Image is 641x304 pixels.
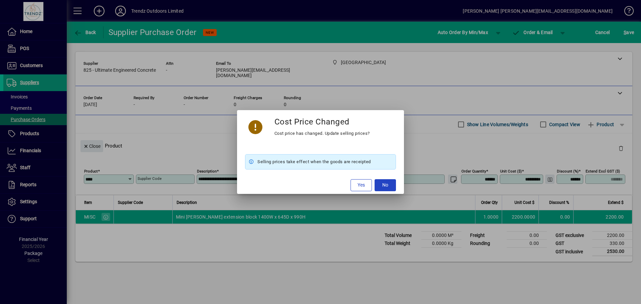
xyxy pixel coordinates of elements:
button: Yes [351,179,372,191]
span: Selling prices take effect when the goods are receipted [257,158,371,166]
button: No [375,179,396,191]
span: No [382,182,388,189]
h3: Cost Price Changed [274,117,350,126]
span: Yes [358,182,365,189]
div: Cost price has changed. Update selling prices? [274,129,370,137]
